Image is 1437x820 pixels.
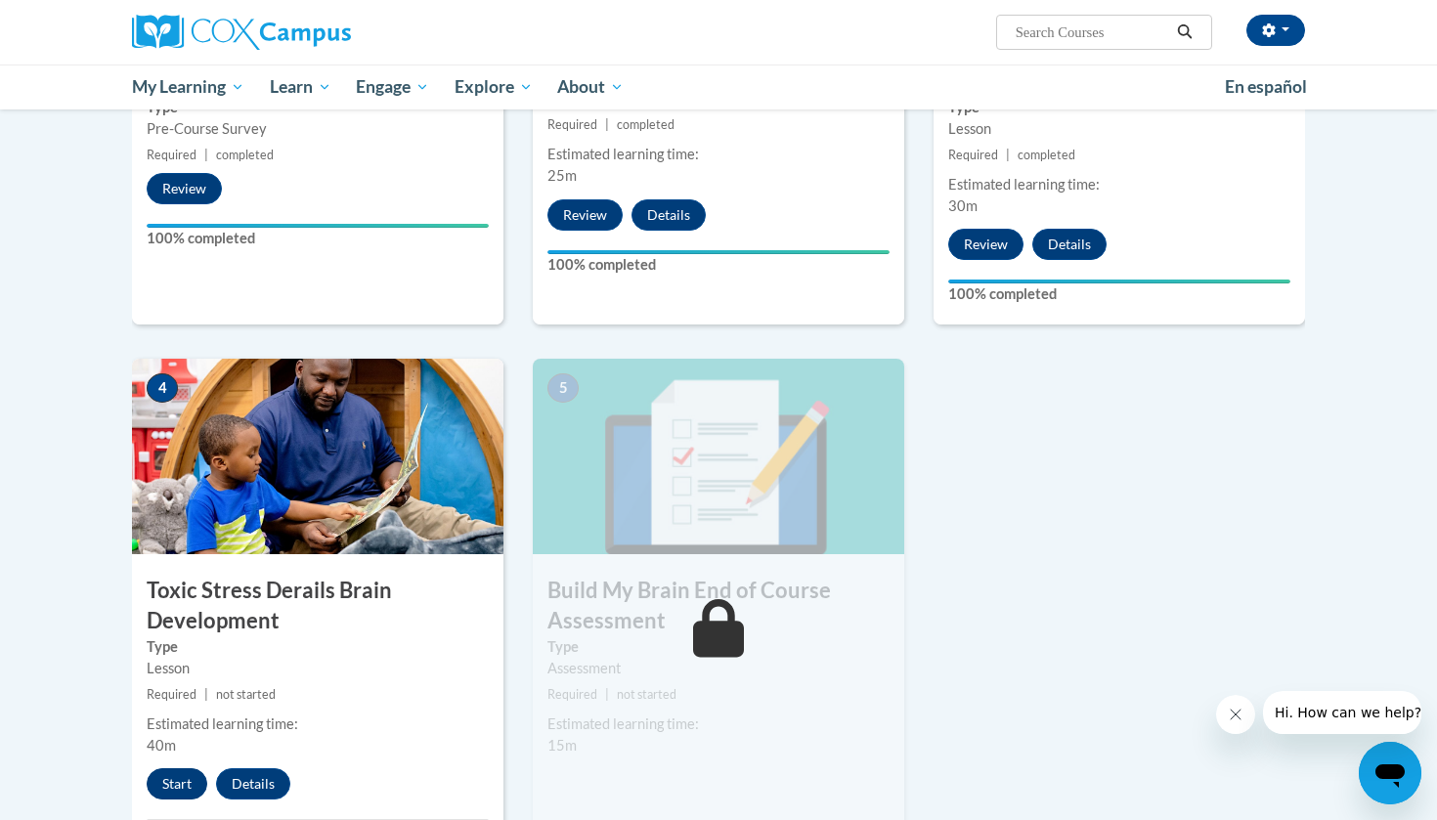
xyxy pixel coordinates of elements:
[147,228,489,249] label: 100% completed
[547,373,579,403] span: 5
[948,197,978,214] span: 30m
[455,75,533,99] span: Explore
[948,118,1290,140] div: Lesson
[132,75,244,99] span: My Learning
[533,359,904,554] img: Course Image
[132,15,351,50] img: Cox Campus
[216,148,274,162] span: completed
[1246,15,1305,46] button: Account Settings
[948,148,998,162] span: Required
[605,117,609,132] span: |
[216,768,290,799] button: Details
[147,658,489,679] div: Lesson
[547,167,577,184] span: 25m
[547,658,890,679] div: Assessment
[147,373,178,403] span: 4
[1018,148,1075,162] span: completed
[147,148,196,162] span: Required
[547,199,623,231] button: Review
[132,15,503,50] a: Cox Campus
[270,75,331,99] span: Learn
[343,65,442,109] a: Engage
[257,65,344,109] a: Learn
[547,144,890,165] div: Estimated learning time:
[547,254,890,276] label: 100% completed
[605,687,609,702] span: |
[617,117,675,132] span: completed
[147,768,207,799] button: Start
[147,224,489,228] div: Your progress
[547,117,597,132] span: Required
[557,75,624,99] span: About
[147,687,196,702] span: Required
[103,65,1334,109] div: Main menu
[547,737,577,754] span: 15m
[1212,66,1320,108] a: En español
[547,250,890,254] div: Your progress
[547,636,890,658] label: Type
[119,65,257,109] a: My Learning
[1014,21,1170,44] input: Search Courses
[1032,229,1107,260] button: Details
[1225,76,1307,97] span: En español
[442,65,545,109] a: Explore
[216,687,276,702] span: not started
[948,280,1290,283] div: Your progress
[631,199,706,231] button: Details
[948,283,1290,305] label: 100% completed
[948,174,1290,195] div: Estimated learning time:
[204,148,208,162] span: |
[1216,695,1255,734] iframe: Close message
[533,576,904,636] h3: Build My Brain End of Course Assessment
[617,687,676,702] span: not started
[547,687,597,702] span: Required
[147,636,489,658] label: Type
[1006,148,1010,162] span: |
[1359,742,1421,804] iframe: Button to launch messaging window
[132,576,503,636] h3: Toxic Stress Derails Brain Development
[1170,21,1199,44] button: Search
[147,118,489,140] div: Pre-Course Survey
[147,173,222,204] button: Review
[356,75,429,99] span: Engage
[132,359,503,554] img: Course Image
[547,713,890,735] div: Estimated learning time:
[948,229,1023,260] button: Review
[1263,691,1421,734] iframe: Message from company
[147,737,176,754] span: 40m
[204,687,208,702] span: |
[545,65,637,109] a: About
[147,713,489,735] div: Estimated learning time:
